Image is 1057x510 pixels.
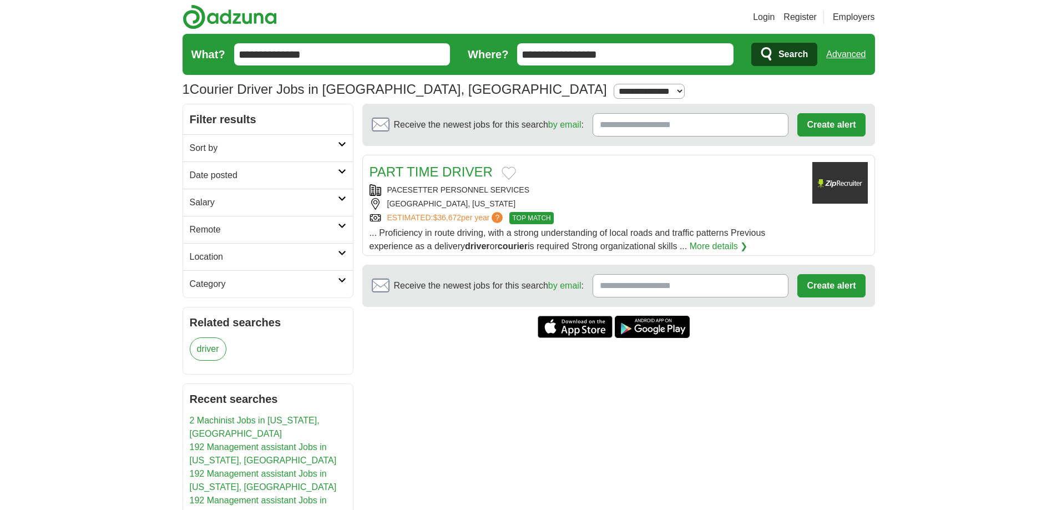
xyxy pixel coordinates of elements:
h2: Recent searches [190,391,346,407]
h2: Related searches [190,314,346,331]
a: Salary [183,189,353,216]
h2: Location [190,250,338,264]
h2: Remote [190,223,338,236]
h1: Courier Driver Jobs in [GEOGRAPHIC_DATA], [GEOGRAPHIC_DATA] [183,82,607,97]
a: More details ❯ [690,240,748,253]
img: Company logo [812,162,868,204]
span: Receive the newest jobs for this search : [394,118,584,132]
a: Category [183,270,353,297]
h2: Sort by [190,142,338,155]
a: Login [753,11,775,24]
span: Receive the newest jobs for this search : [394,279,584,292]
button: Search [751,43,817,66]
span: Search [778,43,808,65]
span: 1 [183,79,190,99]
a: ESTIMATED:$36,672per year? [387,212,505,224]
a: 2 Machinist Jobs in [US_STATE], [GEOGRAPHIC_DATA] [190,416,320,438]
a: 192 Management assistant Jobs in [US_STATE], [GEOGRAPHIC_DATA] [190,469,337,492]
span: TOP MATCH [509,212,553,224]
h2: Salary [190,196,338,209]
a: Get the iPhone app [538,316,613,338]
a: by email [548,281,581,290]
span: $36,672 [433,213,461,222]
a: Advanced [826,43,866,65]
button: Create alert [797,113,865,137]
label: Where? [468,46,508,63]
div: PACESETTER PERSONNEL SERVICES [370,184,803,196]
strong: driver [465,241,489,251]
a: Sort by [183,134,353,161]
a: driver [190,337,226,361]
a: Location [183,243,353,270]
a: Remote [183,216,353,243]
strong: courier [498,241,528,251]
a: 192 Management assistant Jobs in [US_STATE], [GEOGRAPHIC_DATA] [190,442,337,465]
a: Employers [833,11,875,24]
span: ... Proficiency in route driving, with a strong understanding of local roads and traffic patterns... [370,228,766,251]
h2: Filter results [183,104,353,134]
button: Add to favorite jobs [502,166,516,180]
label: What? [191,46,225,63]
div: [GEOGRAPHIC_DATA], [US_STATE] [370,198,803,210]
a: Date posted [183,161,353,189]
a: Register [783,11,817,24]
a: Get the Android app [615,316,690,338]
img: Adzuna logo [183,4,277,29]
button: Create alert [797,274,865,297]
h2: Date posted [190,169,338,182]
a: PART TIME DRIVER [370,164,493,179]
a: by email [548,120,581,129]
span: ? [492,212,503,223]
h2: Category [190,277,338,291]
